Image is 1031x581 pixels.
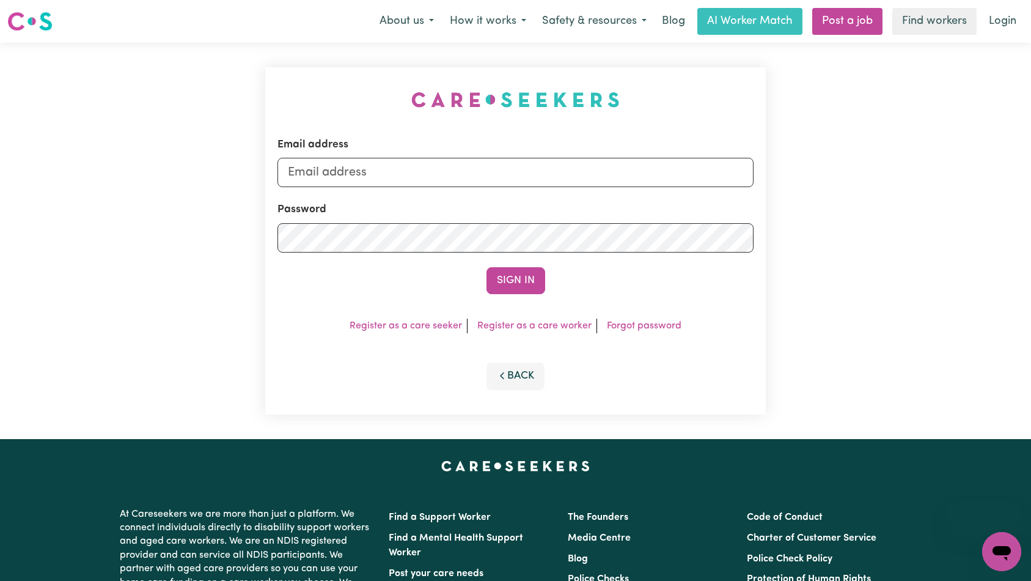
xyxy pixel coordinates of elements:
[7,10,53,32] img: Careseekers logo
[534,9,655,34] button: Safety & resources
[7,7,53,35] a: Careseekers logo
[389,513,491,522] a: Find a Support Worker
[486,267,545,294] button: Sign In
[568,513,628,522] a: The Founders
[747,554,832,564] a: Police Check Policy
[568,533,631,543] a: Media Centre
[277,137,348,153] label: Email address
[812,8,882,35] a: Post a job
[747,533,876,543] a: Charter of Customer Service
[389,569,483,579] a: Post your care needs
[607,321,681,331] a: Forgot password
[477,321,592,331] a: Register as a care worker
[747,513,823,522] a: Code of Conduct
[372,9,442,34] button: About us
[277,158,754,187] input: Email address
[486,363,545,390] button: Back
[981,8,1024,35] a: Login
[655,8,692,35] a: Blog
[441,461,590,471] a: Careseekers home page
[277,202,326,218] label: Password
[568,554,588,564] a: Blog
[350,321,462,331] a: Register as a care seeker
[982,532,1021,571] iframe: Button to launch messaging window
[946,500,1021,527] iframe: Message from company
[442,9,534,34] button: How it works
[892,8,977,35] a: Find workers
[697,8,802,35] a: AI Worker Match
[389,533,523,558] a: Find a Mental Health Support Worker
